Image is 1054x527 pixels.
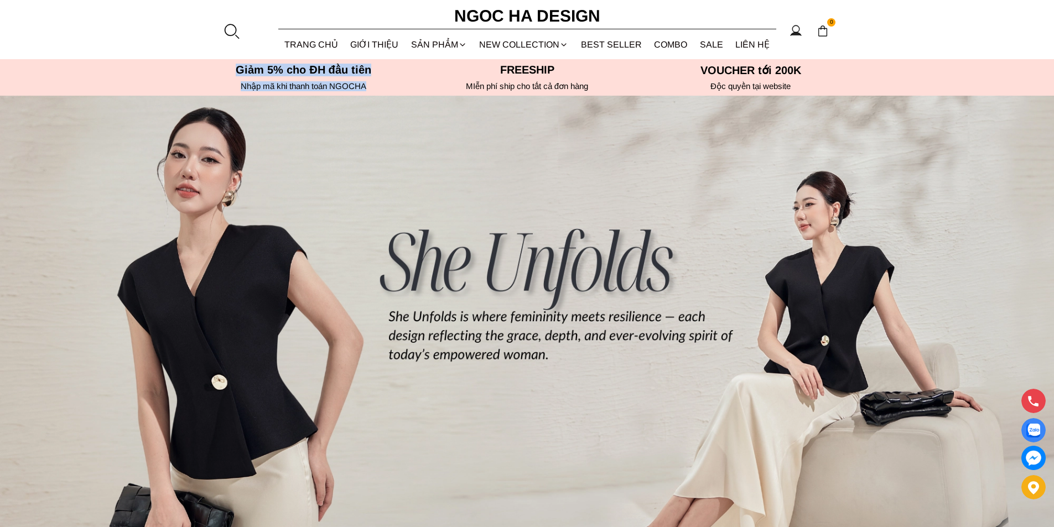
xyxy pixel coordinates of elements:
[241,81,366,91] font: Nhập mã khi thanh toán NGOCHA
[1021,418,1046,442] a: Display image
[500,64,554,76] font: Freeship
[642,81,859,91] h6: Độc quyền tại website
[1026,424,1040,437] img: Display image
[444,3,610,29] a: Ngoc Ha Design
[575,30,648,59] a: BEST SELLER
[405,30,474,59] div: SẢN PHẨM
[694,30,730,59] a: SALE
[642,64,859,77] h5: VOUCHER tới 200K
[278,30,345,59] a: TRANG CHỦ
[236,64,371,76] font: Giảm 5% cho ĐH đầu tiên
[817,25,829,37] img: img-CART-ICON-ksit0nf1
[827,18,836,27] span: 0
[729,30,776,59] a: LIÊN HỆ
[1021,446,1046,470] a: messenger
[473,30,575,59] a: NEW COLLECTION
[419,81,636,91] h6: MIễn phí ship cho tất cả đơn hàng
[344,30,405,59] a: GIỚI THIỆU
[648,30,694,59] a: Combo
